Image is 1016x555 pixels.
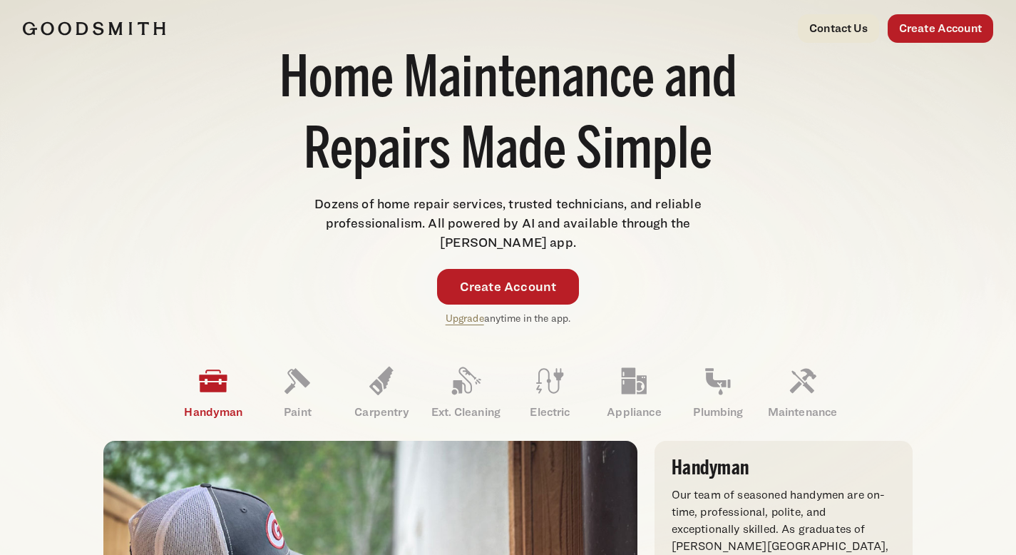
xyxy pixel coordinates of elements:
p: Ext. Cleaning [424,404,508,421]
p: Carpentry [339,404,424,421]
span: Dozens of home repair services, trusted technicians, and reliable professionalism. All powered by... [314,196,701,250]
a: Paint [255,355,339,429]
p: Plumbing [676,404,760,421]
p: Maintenance [760,404,844,421]
a: Carpentry [339,355,424,429]
a: Electric [508,355,592,429]
p: Appliance [592,404,676,421]
p: Handyman [171,404,255,421]
a: Create Account [888,14,993,43]
h1: Home Maintenance and Repairs Made Simple [265,46,751,188]
a: Upgrade [446,312,484,324]
a: Appliance [592,355,676,429]
a: Maintenance [760,355,844,429]
a: Plumbing [676,355,760,429]
img: Goodsmith [23,21,165,36]
p: Paint [255,404,339,421]
a: Contact Us [798,14,879,43]
p: Electric [508,404,592,421]
h3: Handyman [672,458,896,478]
a: Handyman [171,355,255,429]
p: anytime in the app. [446,310,571,327]
a: Create Account [437,269,580,305]
a: Ext. Cleaning [424,355,508,429]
